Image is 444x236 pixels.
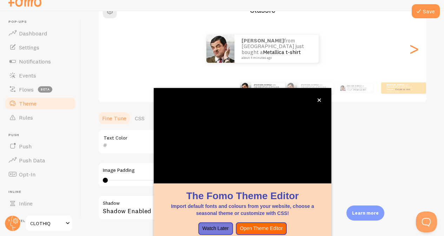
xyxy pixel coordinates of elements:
[198,222,233,235] button: Watch Later
[19,44,39,51] span: Settings
[4,196,77,210] a: Inline
[4,96,77,110] a: Theme
[263,49,301,55] a: Metallica t-shirt
[19,72,36,79] span: Events
[286,82,297,94] img: Fomo
[387,91,414,92] small: about 4 minutes ago
[103,167,304,174] label: Image Padding
[19,58,51,65] span: Notifications
[38,86,52,93] span: beta
[387,83,415,92] p: from [GEOGRAPHIC_DATA] just bought a
[254,83,282,92] p: from [GEOGRAPHIC_DATA] just bought a
[19,200,33,207] span: Inline
[19,86,34,93] span: Flows
[241,38,312,60] p: from [GEOGRAPHIC_DATA] just bought a
[8,190,77,194] span: Inline
[4,167,77,181] a: Opt-In
[412,4,440,18] button: Save
[25,215,73,232] a: CLOTHIQ
[4,110,77,124] a: Rules
[301,83,318,86] strong: [PERSON_NAME]
[19,100,37,107] span: Theme
[241,37,284,44] strong: [PERSON_NAME]
[352,210,379,216] p: Learn more
[354,89,366,91] a: Metallica t-shirt
[301,83,331,92] p: from [GEOGRAPHIC_DATA] just bought a
[30,219,64,228] span: CLOTHIQ
[19,171,35,178] span: Opt-In
[4,26,77,40] a: Dashboard
[410,23,418,74] div: Next slide
[236,222,287,235] button: Open Theme Editor
[4,153,77,167] a: Push Data
[395,88,410,91] a: Metallica t-shirt
[4,54,77,68] a: Notifications
[8,133,77,137] span: Push
[19,30,47,37] span: Dashboard
[4,139,77,153] a: Push
[347,84,370,92] p: from [GEOGRAPHIC_DATA] just bought a
[4,40,77,54] a: Settings
[241,56,310,60] small: about 4 minutes ago
[387,83,404,86] strong: [PERSON_NAME]
[254,83,271,86] strong: [PERSON_NAME]
[19,157,45,164] span: Push Data
[347,85,361,87] strong: [PERSON_NAME]
[340,85,346,91] img: Fomo
[346,205,384,221] div: Learn more
[316,96,323,104] button: close,
[4,82,77,96] a: Flows beta
[8,20,77,24] span: Pop-ups
[162,189,323,203] h1: The Fomo Theme Editor
[240,82,251,94] img: Fomo
[131,111,149,125] a: CSS
[98,195,309,221] div: Shadow Enabled
[19,114,33,121] span: Rules
[416,211,437,232] iframe: Help Scout Beacon - Open
[98,111,131,125] a: Fine Tune
[206,35,234,63] img: Fomo
[4,68,77,82] a: Events
[19,143,32,150] span: Push
[162,203,323,217] p: Import default fonts and colours from your website, choose a seasonal theme or customize with CSS!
